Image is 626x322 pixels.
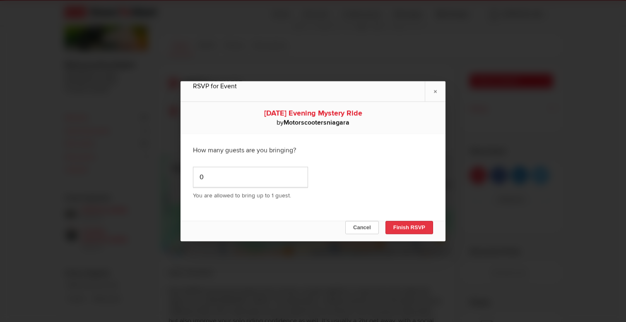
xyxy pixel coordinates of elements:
[425,81,445,101] a: ×
[193,118,433,127] div: by
[284,118,349,126] b: Motorscootersniagara
[385,221,433,234] button: Finish RSVP
[193,140,433,160] div: How many guests are you bringing?
[193,191,433,200] p: You are allowed to bring up to 1 guest.
[345,221,379,234] button: Cancel
[193,81,433,91] div: RSVP for Event
[193,108,433,118] div: [DATE] Evening Mystery Ride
